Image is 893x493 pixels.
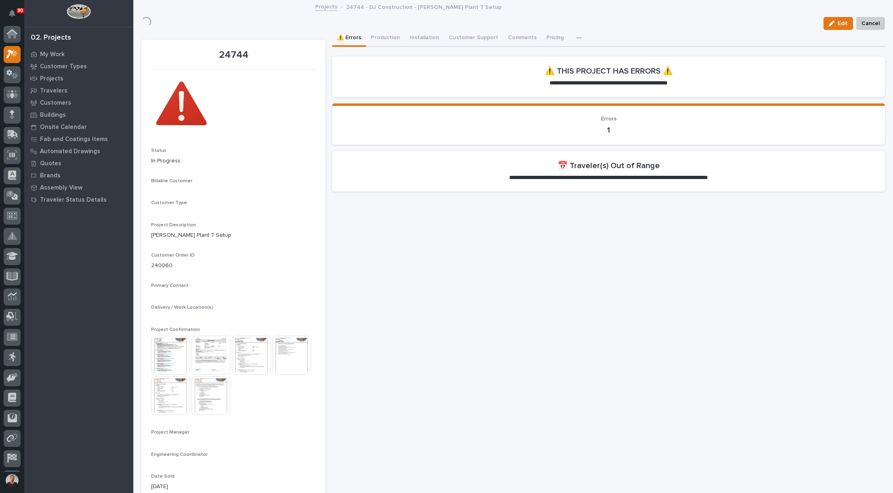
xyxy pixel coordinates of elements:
button: Comments [503,30,541,47]
p: 240060 [151,261,316,270]
a: Buildings [24,109,133,121]
p: Fab and Coatings Items [40,136,108,143]
a: Brands [24,169,133,181]
img: Workspace Logo [67,4,91,19]
h2: ⚠️ THIS PROJECT HAS ERRORS ⚠️ [545,66,673,76]
span: Primary Contact [151,283,188,288]
a: Projects [24,72,133,84]
img: RJvJ0HZeKeoe6vGCGjqFlOuW4b3KUDgjCKNNvQPWqo8 [151,74,212,135]
a: Customers [24,97,133,109]
span: Delivery / Work Location(s) [151,305,213,310]
a: Assembly View [24,181,133,194]
p: In Progress [151,157,316,165]
span: Edit [838,20,848,27]
p: 24744 - DJ Construction - [PERSON_NAME] Plant 7 Setup [346,2,501,11]
div: Notifications90 [10,10,21,23]
a: Customer Types [24,60,133,72]
p: Assembly View [40,184,82,192]
p: Traveler Status Details [40,196,107,204]
button: ⚠️ Errors [332,30,366,47]
button: Cancel [856,17,885,30]
button: users-avatar [4,472,21,489]
span: Customer Type [151,200,187,205]
p: My Work [40,51,65,58]
span: Cancel [861,19,880,28]
p: Customers [40,99,71,107]
span: Project Manager [151,430,190,435]
a: Travelers [24,84,133,97]
span: Errors [601,116,617,122]
a: Onsite Calendar [24,121,133,133]
div: 02. Projects [31,34,71,42]
button: Edit [823,17,853,30]
p: Customer Types [40,63,87,70]
button: Customer Support [444,30,503,47]
span: Status [151,148,166,153]
button: Installation [405,30,444,47]
p: 24744 [151,49,316,61]
p: Automated Drawings [40,148,100,155]
button: Pricing [541,30,569,47]
a: Automated Drawings [24,145,133,157]
p: 1 [342,125,875,135]
button: Production [366,30,405,47]
p: 90 [18,8,23,13]
span: Customer Order ID [151,253,195,258]
a: Fab and Coatings Items [24,133,133,145]
span: Date Sold [151,474,175,479]
p: Quotes [40,160,61,167]
span: Billable Customer [151,179,192,183]
a: Quotes [24,157,133,169]
a: Traveler Status Details [24,194,133,206]
button: Notifications [4,5,21,22]
p: [PERSON_NAME] Plant 7 Setup [151,231,316,240]
a: Projects [315,2,337,11]
p: [DATE] [151,482,316,491]
p: Buildings [40,112,66,119]
span: Project Description [151,223,196,228]
h2: 📅 Traveler(s) Out of Range [558,161,660,171]
p: Brands [40,172,61,179]
p: Projects [40,75,63,82]
a: My Work [24,48,133,60]
span: Engineering Coordinator [151,452,208,457]
p: Travelers [40,87,67,95]
span: Project Confirmation [151,327,200,332]
p: Onsite Calendar [40,124,87,131]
